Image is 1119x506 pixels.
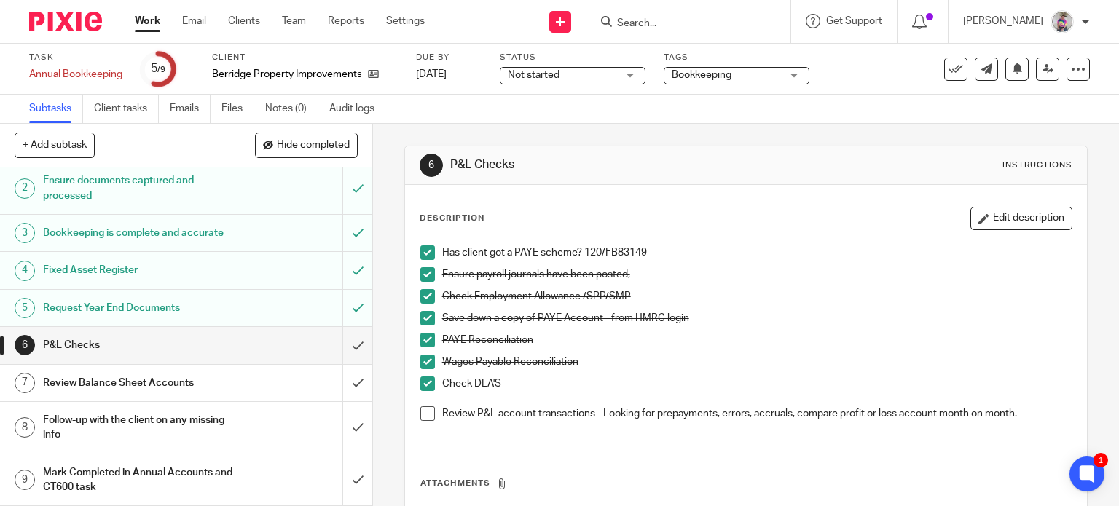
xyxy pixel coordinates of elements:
h1: P&L Checks [450,157,777,173]
p: Description [420,213,484,224]
label: Status [500,52,645,63]
h1: Bookkeeping is complete and accurate [43,222,233,244]
div: Instructions [1002,159,1072,171]
span: Hide completed [277,140,350,151]
a: Notes (0) [265,95,318,123]
a: Email [182,14,206,28]
div: 7 [15,373,35,393]
div: 9 [15,470,35,490]
h1: Fixed Asset Register [43,259,233,281]
a: Files [221,95,254,123]
p: PAYE Reconciliation [442,333,1072,347]
h1: Mark Completed in Annual Accounts and CT600 task [43,462,233,499]
a: Client tasks [94,95,159,123]
p: Wages Payable Reconciliation [442,355,1072,369]
h1: Follow-up with the client on any missing info [43,409,233,446]
label: Task [29,52,122,63]
p: Ensure payroll journals have been posted, [442,267,1072,282]
button: + Add subtask [15,133,95,157]
a: Subtasks [29,95,83,123]
span: Not started [508,70,559,80]
a: Settings [386,14,425,28]
span: Attachments [420,479,490,487]
h1: Review Balance Sheet Accounts [43,372,233,394]
button: Edit description [970,207,1072,230]
div: 5 [15,298,35,318]
button: Hide completed [255,133,358,157]
span: [DATE] [416,69,447,79]
div: 6 [420,154,443,177]
p: [PERSON_NAME] [963,14,1043,28]
div: Annual Bookkeeping [29,67,122,82]
a: Audit logs [329,95,385,123]
div: 2 [15,178,35,199]
p: Check DLA'S [442,376,1072,391]
h1: Request Year End Documents [43,297,233,319]
label: Tags [664,52,809,63]
img: Pixie [29,12,102,31]
label: Client [212,52,398,63]
div: 1 [1094,453,1108,467]
div: 8 [15,417,35,438]
a: Reports [328,14,364,28]
p: Save down a copy of PAYE Account - from HMRC login [442,311,1072,325]
a: Emails [170,95,211,123]
div: 3 [15,223,35,243]
small: /9 [157,66,165,74]
a: Team [282,14,306,28]
div: 5 [151,60,165,77]
a: Work [135,14,160,28]
label: Due by [416,52,482,63]
span: Bookkeeping [672,70,731,80]
h1: Ensure documents captured and processed [43,170,233,207]
div: 4 [15,261,35,281]
span: Get Support [826,16,882,26]
div: 6 [15,335,35,355]
h1: P&L Checks [43,334,233,356]
input: Search [616,17,747,31]
p: Berridge Property Improvements Ltd [212,67,361,82]
p: Check Employment Allowance /SPP/SMP [442,289,1072,304]
img: DBTieDye.jpg [1051,10,1074,33]
p: Has client got a PAYE scheme? 120/FB83149 [442,245,1072,260]
p: Review P&L account transactions - Looking for prepayments, errors, accruals, compare profit or lo... [442,406,1072,421]
a: Clients [228,14,260,28]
